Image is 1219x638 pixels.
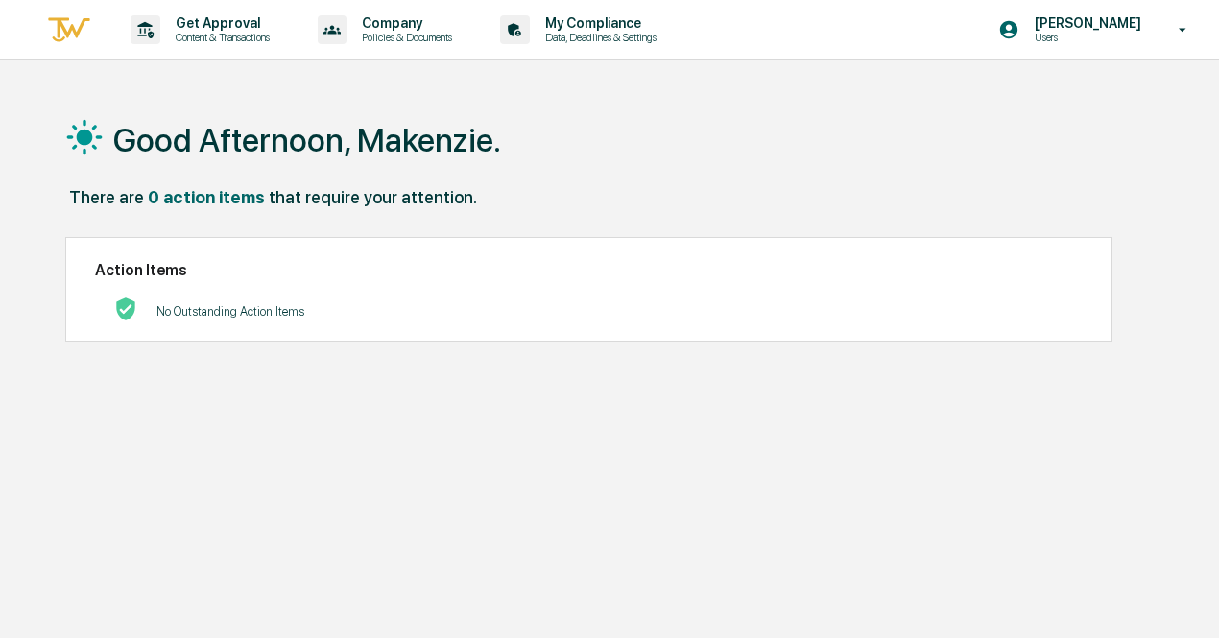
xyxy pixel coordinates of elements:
[148,187,265,207] div: 0 action items
[95,261,1083,279] h2: Action Items
[160,31,279,44] p: Content & Transactions
[46,14,92,46] img: logo
[1019,31,1151,44] p: Users
[69,187,144,207] div: There are
[347,31,462,44] p: Policies & Documents
[113,121,501,159] h1: Good Afternoon, Makenzie.
[114,297,137,320] img: No Actions logo
[530,31,666,44] p: Data, Deadlines & Settings
[156,304,304,319] p: No Outstanding Action Items
[530,15,666,31] p: My Compliance
[160,15,279,31] p: Get Approval
[269,187,477,207] div: that require your attention.
[1019,15,1151,31] p: [PERSON_NAME]
[347,15,462,31] p: Company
